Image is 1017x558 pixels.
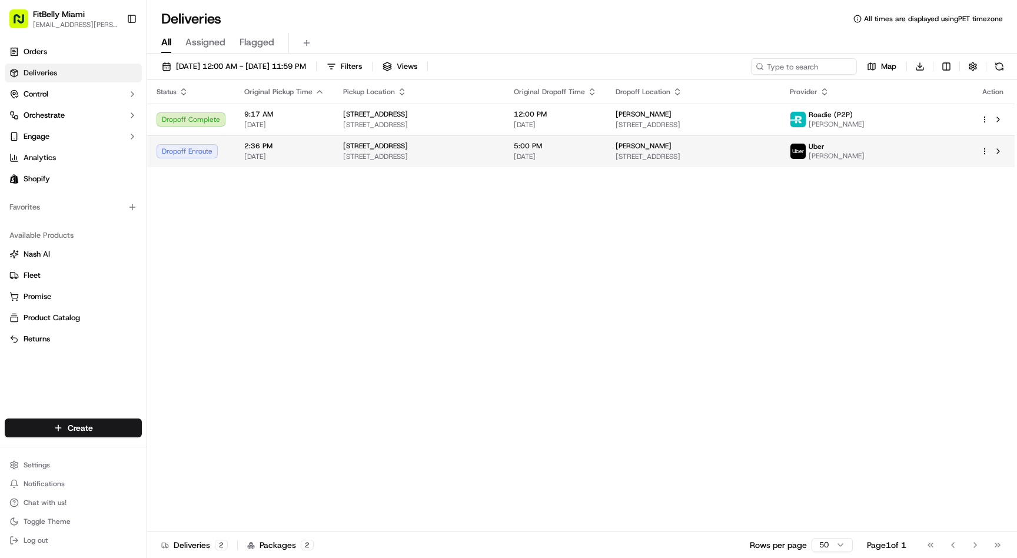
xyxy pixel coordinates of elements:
[5,85,142,104] button: Control
[24,131,49,142] span: Engage
[161,9,221,28] h1: Deliveries
[5,513,142,530] button: Toggle Theme
[616,87,670,97] span: Dropoff Location
[321,58,367,75] button: Filters
[9,249,137,260] a: Nash AI
[5,64,142,82] a: Deliveries
[24,46,47,57] span: Orders
[244,120,324,129] span: [DATE]
[244,152,324,161] span: [DATE]
[33,20,117,29] button: [EMAIL_ADDRESS][PERSON_NAME][DOMAIN_NAME]
[9,334,137,344] a: Returns
[867,539,906,551] div: Page 1 of 1
[864,14,1003,24] span: All times are displayed using PET timezone
[514,152,597,161] span: [DATE]
[616,152,771,161] span: [STREET_ADDRESS]
[616,141,672,151] span: [PERSON_NAME]
[24,313,80,323] span: Product Catalog
[24,498,67,507] span: Chat with us!
[5,106,142,125] button: Orchestrate
[514,109,597,119] span: 12:00 PM
[991,58,1008,75] button: Refresh
[5,532,142,549] button: Log out
[244,109,324,119] span: 9:17 AM
[5,42,142,61] a: Orders
[301,540,314,550] div: 2
[24,152,56,163] span: Analytics
[5,266,142,285] button: Fleet
[244,87,313,97] span: Original Pickup Time
[5,287,142,306] button: Promise
[247,539,314,551] div: Packages
[5,198,142,217] div: Favorites
[750,539,807,551] p: Rows per page
[862,58,902,75] button: Map
[343,87,395,97] span: Pickup Location
[161,539,228,551] div: Deliveries
[5,476,142,492] button: Notifications
[5,308,142,327] button: Product Catalog
[24,249,50,260] span: Nash AI
[161,35,171,49] span: All
[881,61,896,72] span: Map
[24,89,48,99] span: Control
[514,120,597,129] span: [DATE]
[24,291,51,302] span: Promise
[5,127,142,146] button: Engage
[5,494,142,511] button: Chat with us!
[24,334,50,344] span: Returns
[9,174,19,184] img: Shopify logo
[790,87,817,97] span: Provider
[5,170,142,188] a: Shopify
[981,87,1005,97] div: Action
[24,68,57,78] span: Deliveries
[24,536,48,545] span: Log out
[5,418,142,437] button: Create
[33,8,85,20] button: FitBelly Miami
[377,58,423,75] button: Views
[809,119,865,129] span: [PERSON_NAME]
[215,540,228,550] div: 2
[514,141,597,151] span: 5:00 PM
[809,110,853,119] span: Roadie (P2P)
[5,148,142,167] a: Analytics
[616,109,672,119] span: [PERSON_NAME]
[5,457,142,473] button: Settings
[514,87,585,97] span: Original Dropoff Time
[5,330,142,348] button: Returns
[343,141,408,151] span: [STREET_ADDRESS]
[5,245,142,264] button: Nash AI
[809,151,865,161] span: [PERSON_NAME]
[24,270,41,281] span: Fleet
[790,112,806,127] img: roadie-logo-v2.jpg
[244,141,324,151] span: 2:36 PM
[24,460,50,470] span: Settings
[24,174,50,184] span: Shopify
[9,270,137,281] a: Fleet
[341,61,362,72] span: Filters
[9,313,137,323] a: Product Catalog
[176,61,306,72] span: [DATE] 12:00 AM - [DATE] 11:59 PM
[157,58,311,75] button: [DATE] 12:00 AM - [DATE] 11:59 PM
[343,120,495,129] span: [STREET_ADDRESS]
[809,142,825,151] span: Uber
[397,61,417,72] span: Views
[751,58,857,75] input: Type to search
[24,479,65,489] span: Notifications
[9,291,137,302] a: Promise
[24,517,71,526] span: Toggle Theme
[68,422,93,434] span: Create
[240,35,274,49] span: Flagged
[24,110,65,121] span: Orchestrate
[157,87,177,97] span: Status
[790,144,806,159] img: uber-new-logo.jpeg
[616,120,771,129] span: [STREET_ADDRESS]
[5,226,142,245] div: Available Products
[343,152,495,161] span: [STREET_ADDRESS]
[343,109,408,119] span: [STREET_ADDRESS]
[185,35,225,49] span: Assigned
[5,5,122,33] button: FitBelly Miami[EMAIL_ADDRESS][PERSON_NAME][DOMAIN_NAME]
